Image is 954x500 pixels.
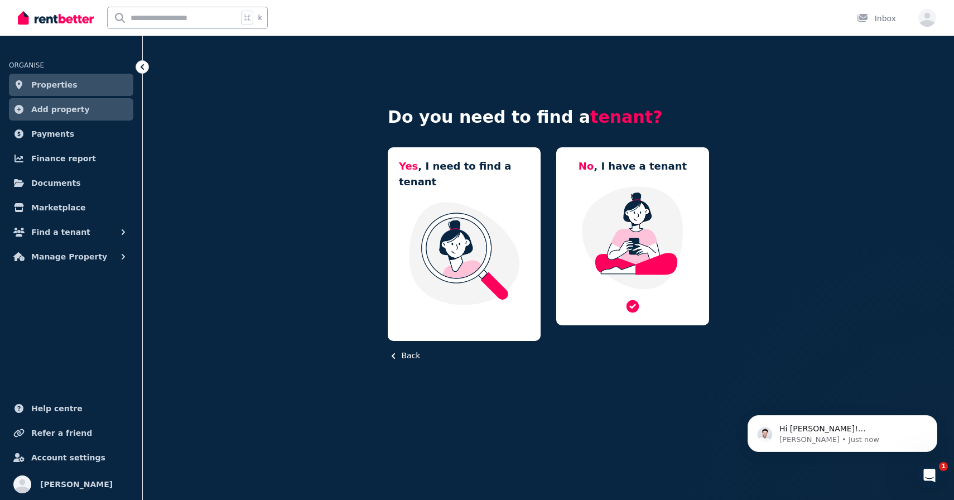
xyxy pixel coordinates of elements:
div: The RentBetter Team says… [9,148,214,291]
button: Upload attachment [53,366,62,374]
button: Send a message… [191,361,209,379]
span: Manage Property [31,250,107,263]
span: Finance report [31,152,96,165]
span: Find a tenant [31,225,90,239]
div: A member of our team will join in shortly. [18,155,174,176]
a: Documents [9,172,133,194]
span: Refer a friend [31,426,92,440]
iframe: Intercom notifications message [731,392,954,470]
button: Emoji picker [17,366,26,374]
h4: Do you need to find a [388,107,709,127]
div: Earl says… [9,291,214,316]
span: 1 [939,462,948,471]
img: Profile image for Earl [32,6,50,24]
a: Account settings [9,446,133,469]
div: If we don't get back to you right away, don't worry. You'll still receive replies through your em... [18,232,174,275]
span: tenant? [590,107,662,127]
span: Account settings [31,451,105,464]
span: Yes [399,160,418,172]
b: [PERSON_NAME] [48,294,110,302]
div: Inbox [857,13,896,24]
a: Refer a friend [9,422,133,444]
div: Close [196,4,216,25]
div: Find out more [142,114,214,139]
span: k [258,13,262,22]
span: Documents [31,176,81,190]
h5: , I have a tenant [579,158,687,174]
span: Add property [31,103,90,116]
div: joined the conversation [48,293,190,303]
button: Manage Property [9,246,133,268]
a: Payments [9,123,133,145]
a: Properties [9,74,133,96]
button: Find a tenant [9,221,133,243]
span: No [579,160,594,172]
div: Belinda says… [9,114,214,148]
a: Help centre [9,397,133,420]
div: So that we can help you further, please and we'll join the chat as soon as we can. [18,182,174,225]
span: Properties [31,78,78,92]
div: Find out more [151,121,205,132]
div: Earl says… [9,316,214,387]
b: enter your question and your email address below [18,194,173,214]
div: You can download the which will help guide you on what you need to do when switching from your ag... [18,39,174,82]
h1: [PERSON_NAME] [54,6,127,14]
div: Hi [PERSON_NAME]! [PERSON_NAME] here good afternoon. How may I help you [DATE]? [9,316,183,363]
button: Gif picker [35,366,44,374]
button: Back [388,350,420,362]
a: Add property [9,98,133,121]
span: Payments [31,127,74,141]
button: go back [7,4,28,26]
span: Help centre [31,402,83,415]
div: Hi [PERSON_NAME]! [PERSON_NAME] here good afternoon. How may I help you [DATE]? [18,323,174,356]
img: Profile image for Earl [33,292,45,304]
textarea: Message… [9,342,214,361]
img: RentBetter [18,9,94,26]
iframe: Intercom live chat [916,462,943,489]
span: [PERSON_NAME] [40,478,113,491]
img: Manage my property [567,185,698,290]
a: Finance report [9,147,133,170]
button: Home [175,4,196,26]
h5: , I need to find a tenant [399,158,529,190]
a: Download the Switch Kit [18,89,126,98]
a: Marketplace [9,196,133,219]
img: I need a tenant [399,201,529,306]
p: Active [54,14,76,25]
span: Marketplace [31,201,85,214]
span: ORGANISE [9,61,44,69]
div: A member of our team will join in shortly.So that we can help you further, pleaseenter your quest... [9,148,183,282]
